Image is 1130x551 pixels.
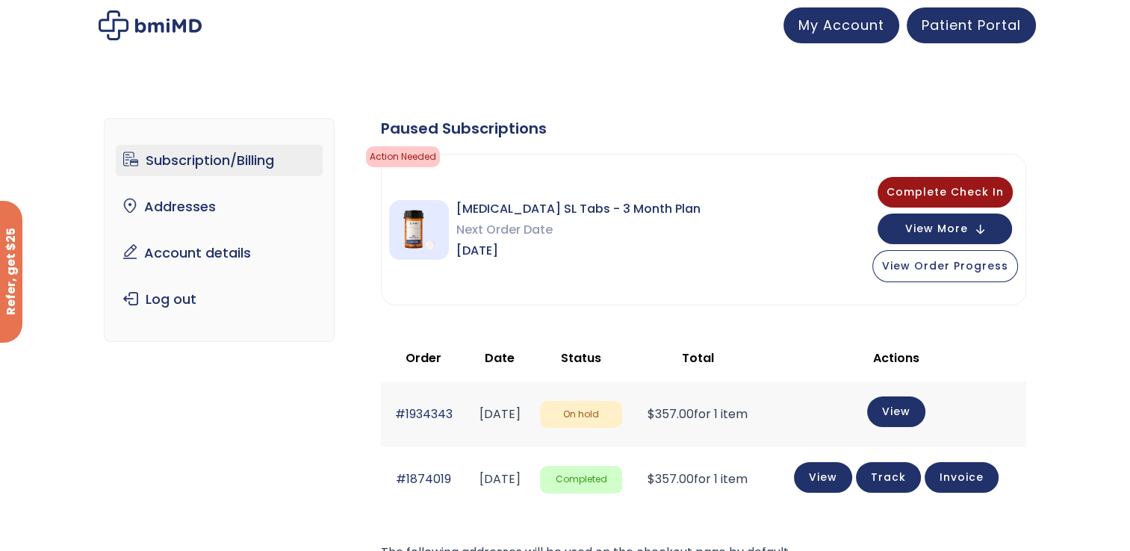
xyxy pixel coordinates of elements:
[479,470,521,488] time: [DATE]
[116,145,323,176] a: Subscription/Billing
[878,214,1012,244] button: View More
[905,224,968,234] span: View More
[406,349,441,367] span: Order
[479,405,521,423] time: [DATE]
[395,405,453,423] a: #1934343
[104,118,335,342] nav: Account pages
[99,10,202,40] img: My account
[116,237,323,269] a: Account details
[873,349,919,367] span: Actions
[887,184,1004,199] span: Complete Check In
[681,349,713,367] span: Total
[648,405,655,423] span: $
[648,405,694,423] span: 357.00
[867,396,925,427] a: View
[456,240,701,261] span: [DATE]
[856,462,921,493] a: Track
[456,199,701,220] span: [MEDICAL_DATA] SL Tabs - 3 Month Plan
[485,349,515,367] span: Date
[882,258,1008,273] span: View Order Progress
[630,447,766,512] td: for 1 item
[116,191,323,222] a: Addresses
[783,7,899,43] a: My Account
[872,250,1018,282] button: View Order Progress
[381,118,1026,139] div: Paused Subscriptions
[366,146,440,167] span: Action Needed
[798,16,884,34] span: My Account
[922,16,1021,34] span: Patient Portal
[540,466,621,494] span: Completed
[540,401,621,429] span: On hold
[878,177,1013,208] button: Complete Check In
[389,200,449,260] img: Sermorelin SL Tabs - 3 Month Plan
[630,382,766,446] td: for 1 item
[648,470,655,488] span: $
[907,7,1036,43] a: Patient Portal
[456,220,701,240] span: Next Order Date
[925,462,999,493] a: Invoice
[116,284,323,315] a: Log out
[561,349,601,367] span: Status
[396,470,451,488] a: #1874019
[794,462,852,493] a: View
[648,470,694,488] span: 357.00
